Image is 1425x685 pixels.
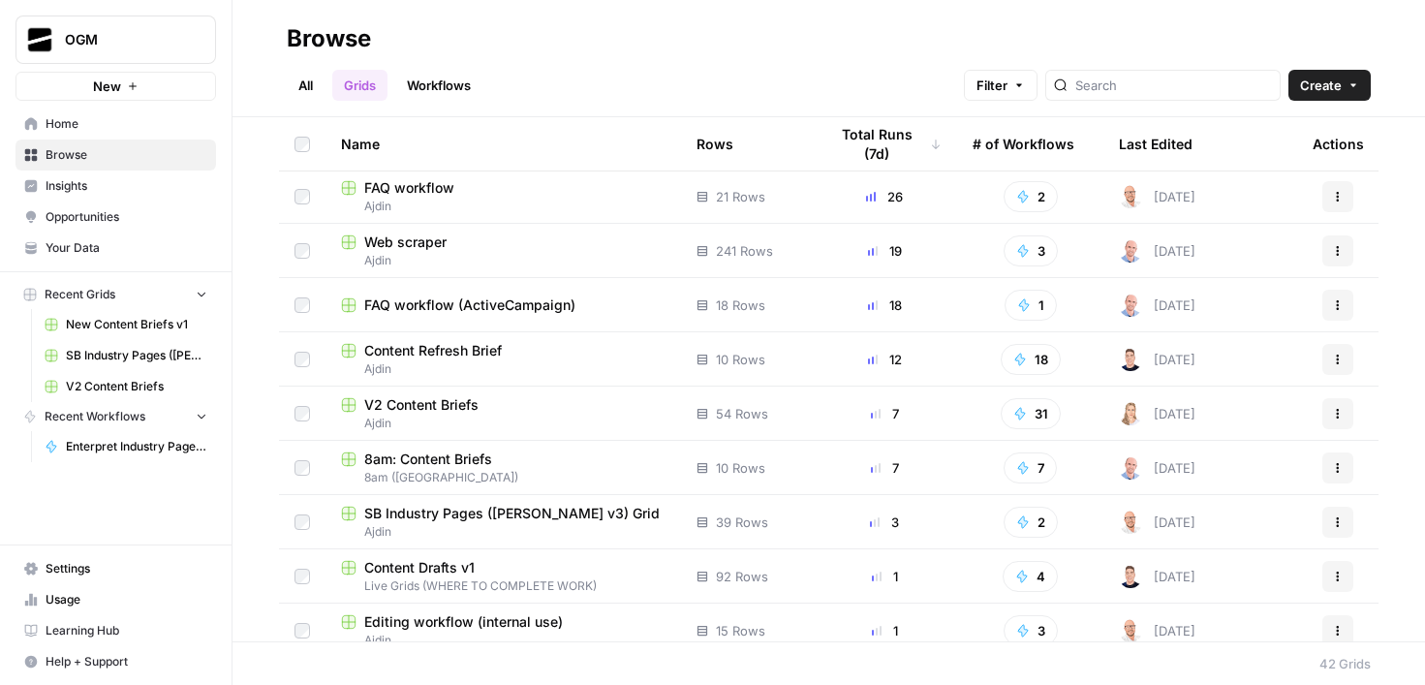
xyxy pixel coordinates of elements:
div: 3 [827,513,942,532]
div: 7 [827,458,942,478]
button: 2 [1004,181,1058,212]
span: Content Refresh Brief [364,341,502,360]
span: Learning Hub [46,622,207,639]
span: New Content Briefs v1 [66,316,207,333]
span: Settings [46,560,207,577]
a: Content Refresh BriefAjdin [341,341,666,378]
div: 7 [827,404,942,423]
button: New [15,72,216,101]
span: V2 Content Briefs [66,378,207,395]
div: 42 Grids [1319,654,1371,673]
button: 4 [1003,561,1058,592]
a: Editing workflow (internal use)Ajdin [341,612,666,649]
span: 39 Rows [716,513,768,532]
span: 241 Rows [716,241,773,261]
span: Editing workflow (internal use) [364,612,563,632]
div: Rows [697,117,733,171]
span: Opportunities [46,208,207,226]
a: Content Drafts v1Live Grids (WHERE TO COMPLETE WORK) [341,558,666,595]
span: Enterpret Industry Pages ([PERSON_NAME]) [66,438,207,455]
a: Settings [15,553,216,584]
div: # of Workflows [973,117,1074,171]
span: 8am: Content Briefs [364,450,492,469]
div: Name [341,117,666,171]
a: Insights [15,171,216,202]
img: 188iwuyvzfh3ydj1fgy9ywkpn8q3 [1119,619,1142,642]
span: SB Industry Pages ([PERSON_NAME] v3) Grid [66,347,207,364]
span: Ajdin [341,252,666,269]
span: Browse [46,146,207,164]
div: Last Edited [1119,117,1193,171]
div: [DATE] [1119,619,1195,642]
button: 7 [1004,452,1057,483]
a: Enterpret Industry Pages ([PERSON_NAME]) [36,431,216,462]
div: [DATE] [1119,456,1195,480]
span: New [93,77,121,96]
button: Filter [964,70,1038,101]
span: 10 Rows [716,458,765,478]
img: 188iwuyvzfh3ydj1fgy9ywkpn8q3 [1119,185,1142,208]
div: [DATE] [1119,511,1195,534]
div: [DATE] [1119,348,1195,371]
span: Ajdin [341,523,666,541]
div: [DATE] [1119,565,1195,588]
span: Your Data [46,239,207,257]
a: Opportunities [15,202,216,233]
a: Home [15,109,216,140]
span: 21 Rows [716,187,765,206]
div: 26 [827,187,942,206]
span: 18 Rows [716,296,765,315]
a: Workflows [395,70,482,101]
div: 19 [827,241,942,261]
button: Create [1288,70,1371,101]
button: 3 [1004,235,1058,266]
button: Recent Grids [15,280,216,309]
span: Home [46,115,207,133]
div: [DATE] [1119,402,1195,425]
div: [DATE] [1119,185,1195,208]
button: 2 [1004,507,1058,538]
a: FAQ workflowAjdin [341,178,666,215]
span: Help + Support [46,653,207,670]
span: 15 Rows [716,621,765,640]
span: Recent Grids [45,286,115,303]
button: 18 [1001,344,1061,375]
a: New Content Briefs v1 [36,309,216,340]
span: 10 Rows [716,350,765,369]
a: V2 Content BriefsAjdin [341,395,666,432]
span: Ajdin [341,632,666,649]
a: Usage [15,584,216,615]
a: Learning Hub [15,615,216,646]
div: 18 [827,296,942,315]
div: [DATE] [1119,239,1195,263]
span: Insights [46,177,207,195]
span: Recent Workflows [45,408,145,425]
a: 8am: Content Briefs8am ([GEOGRAPHIC_DATA]) [341,450,666,486]
span: Create [1300,76,1342,95]
a: All [287,70,325,101]
img: 188iwuyvzfh3ydj1fgy9ywkpn8q3 [1119,511,1142,534]
div: Actions [1313,117,1364,171]
span: Ajdin [341,198,666,215]
span: Live Grids (WHERE TO COMPLETE WORK) [341,577,666,595]
div: 1 [827,621,942,640]
img: kzka4djjulup9f2j0y3tq81fdk6a [1119,565,1142,588]
a: Browse [15,140,216,171]
img: OGM Logo [22,22,57,57]
span: SB Industry Pages ([PERSON_NAME] v3) Grid [364,504,660,523]
span: Usage [46,591,207,608]
span: 8am ([GEOGRAPHIC_DATA]) [341,469,666,486]
button: Help + Support [15,646,216,677]
img: 4tx75zylyv1pt3lh6v9ok7bbf875 [1119,239,1142,263]
a: Your Data [15,233,216,264]
div: 12 [827,350,942,369]
div: 1 [827,567,942,586]
div: Browse [287,23,371,54]
img: 4tx75zylyv1pt3lh6v9ok7bbf875 [1119,456,1142,480]
img: wewu8ukn9mv8ud6xwhkaea9uhsr0 [1119,402,1142,425]
span: OGM [65,30,182,49]
a: Grids [332,70,387,101]
button: 1 [1005,290,1057,321]
button: 31 [1001,398,1061,429]
a: SB Industry Pages ([PERSON_NAME] v3) GridAjdin [341,504,666,541]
